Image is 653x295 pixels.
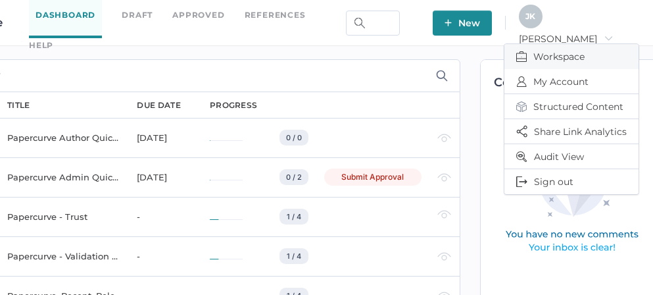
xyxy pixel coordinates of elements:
[245,8,306,22] a: References
[604,34,613,43] i: arrow_right
[137,169,194,185] div: [DATE]
[504,44,639,69] button: Workspace
[519,33,613,45] span: [PERSON_NAME]
[516,125,527,138] img: share-icon.3dc0fe15.svg
[516,169,627,194] span: Sign out
[516,176,527,187] img: logOut.833034f2.svg
[525,11,535,21] span: J K
[124,197,197,236] td: -
[279,130,308,146] div: 0 / 0
[137,99,180,111] div: due date
[7,169,121,185] div: Papercurve Admin Quick Start Guide Notification Test
[279,209,308,225] div: 1 / 4
[445,19,452,26] img: plus-white.e19ec114.svg
[7,130,121,146] div: Papercurve Author Quick Start Guide
[437,210,451,219] img: eye-light-gray.b6d092a5.svg
[433,11,492,36] button: New
[516,44,627,69] span: Workspace
[137,130,194,146] div: [DATE]
[516,69,627,94] span: My Account
[279,248,308,264] div: 1 / 4
[7,248,121,264] div: Papercurve - Validation & Compliance Summary
[504,144,639,169] button: Audit View
[437,134,451,142] img: eye-light-gray.b6d092a5.svg
[516,76,527,87] img: profileIcon.c7730c57.svg
[354,18,365,28] img: search.bf03fe8b.svg
[504,69,639,94] button: My Account
[516,51,527,62] img: breifcase.848d6bc8.svg
[437,173,451,182] img: eye-light-gray.b6d092a5.svg
[122,8,153,22] a: Draft
[516,151,527,162] img: audit-view-icon.a810f195.svg
[445,11,480,36] span: New
[516,144,627,169] span: Audit View
[29,38,53,53] div: help
[516,94,627,119] span: Structured Content
[437,252,451,261] img: eye-light-gray.b6d092a5.svg
[210,99,257,111] div: progress
[436,70,448,82] img: search-icon-expand.c6106642.svg
[504,169,639,194] button: Sign out
[172,8,224,22] a: Approved
[504,119,639,144] button: Share Link Analytics
[346,11,400,36] input: Search Workspace
[504,94,639,119] button: Structured Content
[124,236,197,276] td: -
[279,169,308,185] div: 0 / 2
[516,119,627,144] span: Share Link Analytics
[7,209,121,225] div: Papercurve - Trust
[324,169,422,186] div: Submit Approval
[7,99,30,111] div: title
[516,101,527,112] img: structured-content-icon.764794f5.svg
